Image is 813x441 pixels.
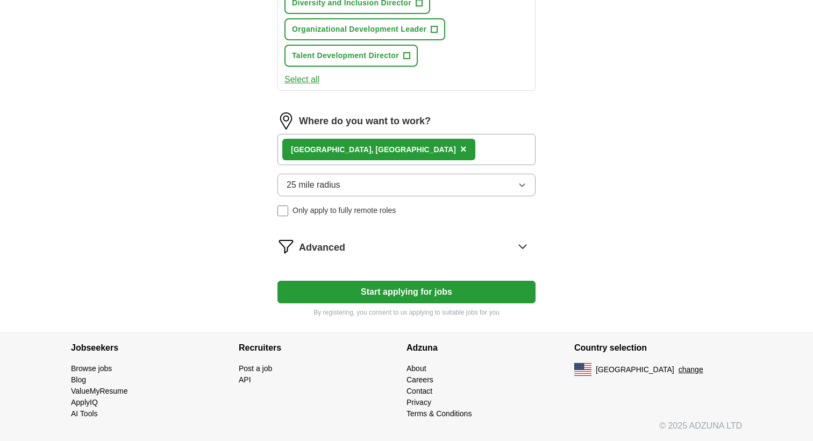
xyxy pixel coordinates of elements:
a: Contact [406,387,432,395]
a: Post a job [239,364,272,373]
span: Talent Development Director [292,50,399,61]
button: × [460,141,467,158]
span: 25 mile radius [287,179,340,191]
img: US flag [574,363,591,376]
span: [GEOGRAPHIC_DATA] [596,364,674,375]
a: Blog [71,375,86,384]
input: Only apply to fully remote roles [277,205,288,216]
img: filter [277,238,295,255]
div: © 2025 ADZUNA LTD [62,419,751,441]
a: ValueMyResume [71,387,128,395]
a: Careers [406,375,433,384]
a: API [239,375,251,384]
button: Start applying for jobs [277,281,536,303]
a: About [406,364,426,373]
span: × [460,143,467,155]
h4: Country selection [574,333,742,363]
button: Talent Development Director [284,45,418,67]
a: AI Tools [71,409,98,418]
span: Only apply to fully remote roles [293,205,396,216]
img: location.png [277,112,295,130]
button: Select all [284,73,319,86]
label: Where do you want to work? [299,114,431,129]
button: Organizational Development Leader [284,18,445,40]
a: Terms & Conditions [406,409,472,418]
button: 25 mile radius [277,174,536,196]
a: Browse jobs [71,364,112,373]
span: Organizational Development Leader [292,24,426,35]
button: change [679,364,703,375]
a: Privacy [406,398,431,407]
span: Advanced [299,240,345,255]
div: [GEOGRAPHIC_DATA], [GEOGRAPHIC_DATA] [291,144,456,155]
p: By registering, you consent to us applying to suitable jobs for you [277,308,536,317]
a: ApplyIQ [71,398,98,407]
